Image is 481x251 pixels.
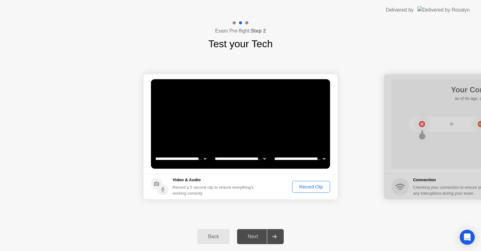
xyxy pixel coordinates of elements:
div: . . . [261,86,268,94]
div: Next [239,234,267,239]
div: ! [256,86,264,94]
button: Back [197,229,230,244]
div: Open Intercom Messenger [460,230,475,245]
button: Next [237,229,284,244]
h5: Video & Audio [173,177,256,183]
div: Back [199,234,228,239]
select: Available cameras [154,152,208,165]
h1: Test your Tech [208,36,273,51]
b: Step 2 [251,28,266,33]
h4: Exam Pre-flight: [215,27,266,35]
select: Available speakers [214,152,267,165]
button: Record Clip [292,181,330,193]
div: Delivered by [386,6,414,14]
div: Record a 5 second clip to ensure everything’s working correctly [173,184,256,196]
img: Delivered by Rosalyn [417,6,470,13]
select: Available microphones [273,152,327,165]
div: Record Clip [294,184,328,189]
